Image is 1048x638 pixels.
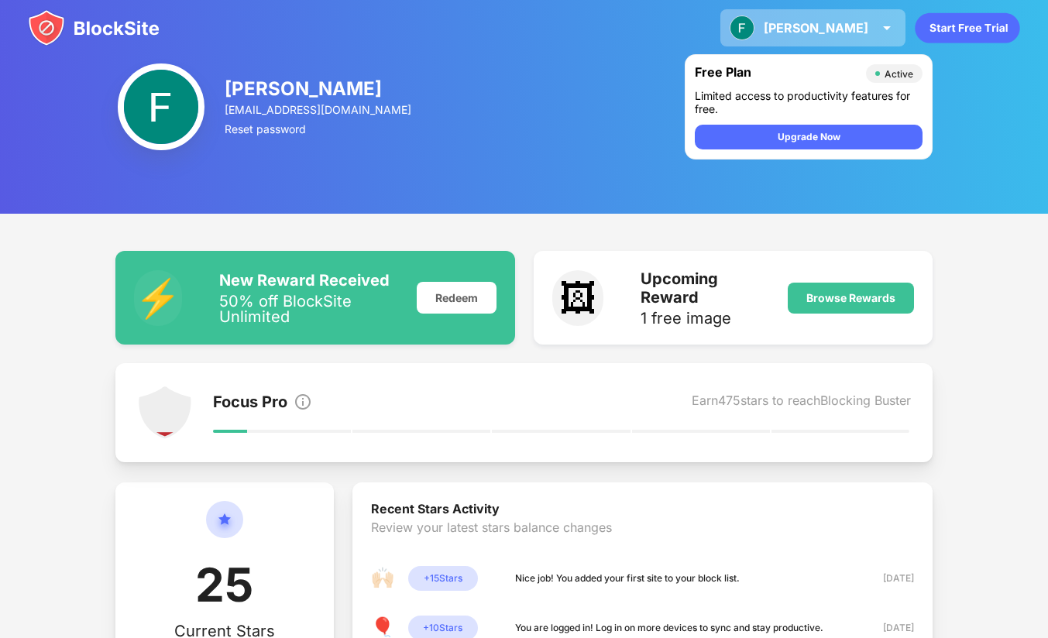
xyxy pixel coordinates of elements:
[730,15,754,40] img: ACg8ocJL6_dKkR28zuAAgJOk_7CVYca3lDTaTF-qhoF5uJGgy24Xnw=s96-c
[885,68,913,80] div: Active
[692,393,911,414] div: Earn 475 stars to reach Blocking Buster
[195,557,253,622] div: 25
[28,9,160,46] img: blocksite-icon.svg
[371,566,396,591] div: 🙌🏻
[408,566,478,591] div: + 15 Stars
[294,393,312,411] img: info.svg
[552,270,603,326] div: 🖼
[778,129,840,145] div: Upgrade Now
[641,269,769,307] div: Upcoming Reward
[859,620,914,636] div: [DATE]
[764,20,868,36] div: [PERSON_NAME]
[225,122,414,135] div: Reset password
[515,571,740,586] div: Nice job! You added your first site to your block list.
[137,385,193,441] img: points-level-1.svg
[225,77,414,100] div: [PERSON_NAME]
[806,292,895,304] div: Browse Rewards
[695,64,858,83] div: Free Plan
[695,89,923,115] div: Limited access to productivity features for free.
[371,520,915,566] div: Review your latest stars balance changes
[206,501,243,557] img: circle-star.svg
[915,12,1020,43] div: animation
[641,310,769,326] div: 1 free image
[859,571,914,586] div: [DATE]
[134,270,182,326] div: ⚡️
[219,293,398,324] div: 50% off BlockSite Unlimited
[417,282,497,314] div: Redeem
[118,63,204,150] img: ACg8ocJL6_dKkR28zuAAgJOk_7CVYca3lDTaTF-qhoF5uJGgy24Xnw=s96-c
[219,271,398,290] div: New Reward Received
[515,620,823,636] div: You are logged in! Log in on more devices to sync and stay productive.
[213,393,287,414] div: Focus Pro
[225,103,414,116] div: [EMAIL_ADDRESS][DOMAIN_NAME]
[371,501,915,520] div: Recent Stars Activity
